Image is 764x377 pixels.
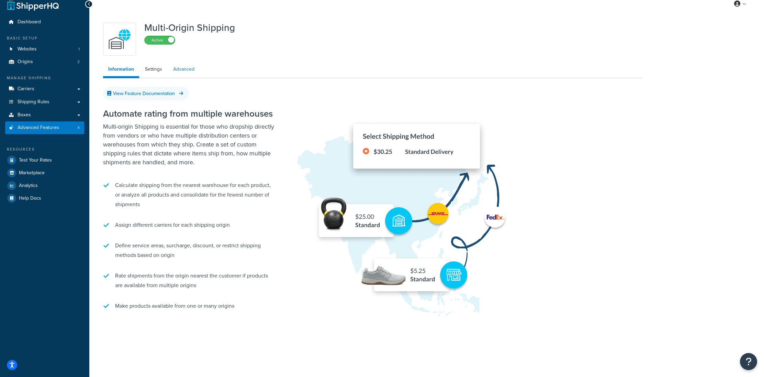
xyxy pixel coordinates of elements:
span: Dashboard [18,19,41,25]
div: Resources [5,146,84,152]
a: Carriers [5,83,84,95]
li: Origins [5,56,84,68]
li: Calculate shipping from the nearest warehouse for each product, or analyze all products and conso... [103,177,275,213]
a: Shipping Rules [5,96,84,108]
a: Test Your Rates [5,154,84,166]
span: Websites [18,46,37,52]
img: WatD5o0RtDAAAAAElFTkSuQmCC [108,27,132,51]
span: 2 [77,59,80,65]
a: Information [103,62,139,78]
a: Advanced Features4 [5,121,84,134]
h2: Automate rating from multiple warehouses [103,109,275,119]
li: Assign different carriers for each shipping origin [103,217,275,233]
span: 1 [78,46,80,52]
label: Active [145,36,175,44]
a: Marketplace [5,167,84,179]
a: Advanced [168,62,200,76]
a: Websites1 [5,43,84,56]
span: Shipping Rules [18,99,49,105]
a: Dashboard [5,16,84,28]
span: Test Your Rates [19,157,52,163]
a: Boxes [5,109,84,121]
li: Rate shipments from the origin nearest the customer if products are available from multiple origins [103,268,275,294]
li: Define service areas, surcharge, discount, or restrict shipping methods based on origin [103,237,275,263]
a: Settings [140,62,167,76]
li: Advanced Features [5,121,84,134]
a: Help Docs [5,192,84,204]
span: 4 [77,125,80,131]
a: Analytics [5,179,84,192]
h1: Multi-Origin Shipping [144,23,235,33]
a: Origins2 [5,56,84,68]
span: Carriers [18,86,34,92]
span: Origins [18,59,33,65]
p: Multi-origin Shipping is essential for those who dropship directly from vendors or who have multi... [103,122,275,167]
img: Multi-Origin Shipping [295,88,529,321]
span: Boxes [18,112,31,118]
li: Websites [5,43,84,56]
div: Basic Setup [5,35,84,41]
li: Make products available from one or many origins [103,298,275,314]
span: Analytics [19,183,38,189]
div: Manage Shipping [5,75,84,81]
span: Marketplace [19,170,45,176]
a: View Feature Documentation [103,87,189,100]
span: Help Docs [19,196,41,201]
button: Open Resource Center [740,353,757,370]
span: Advanced Features [18,125,59,131]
